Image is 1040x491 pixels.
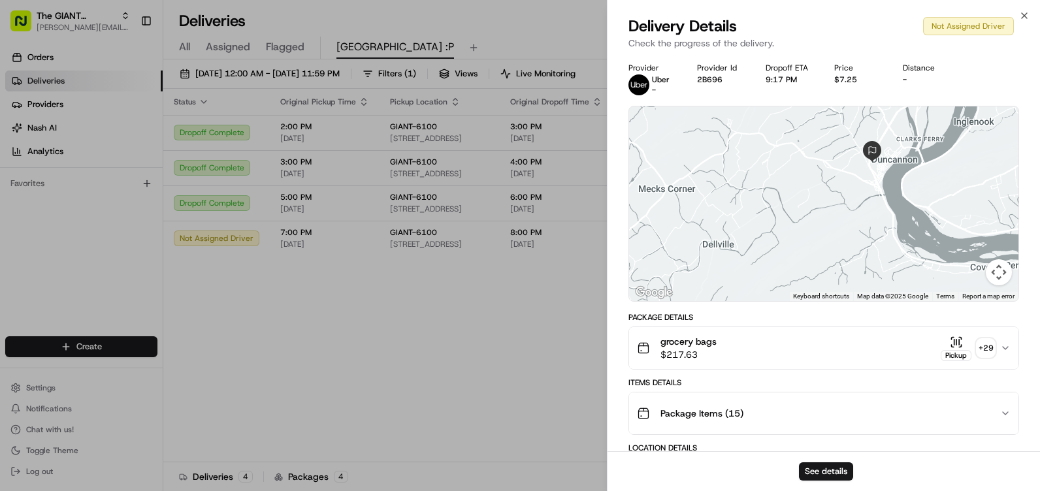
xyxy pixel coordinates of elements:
span: API Documentation [123,257,210,270]
span: Delivery Details [628,16,737,37]
a: Powered byPylon [92,288,158,298]
div: Past conversations [13,170,88,180]
div: - [903,74,951,85]
span: Package Items ( 15 ) [660,407,743,420]
a: Open this area in Google Maps (opens a new window) [632,284,675,301]
span: grocery bags [660,335,717,348]
button: Pickup [941,336,971,361]
div: 📗 [13,258,24,268]
button: See all [203,167,238,183]
div: + 29 [977,339,995,357]
div: Provider Id [697,63,745,73]
span: $217.63 [660,348,717,361]
div: Items Details [628,377,1019,388]
a: 📗Knowledge Base [8,251,105,275]
button: Pickup+29 [941,336,995,361]
div: Price [834,63,882,73]
span: Uber [652,74,670,85]
div: We're available if you need us! [44,138,165,148]
img: Nash [13,13,39,39]
a: 💻API Documentation [105,251,215,275]
div: Pickup [941,350,971,361]
span: Map data ©2025 Google [857,293,928,300]
span: - [652,85,656,95]
a: Report a map error [962,293,1015,300]
span: Knowledge Base [26,257,100,270]
div: Provider [628,63,676,73]
button: grocery bags$217.63Pickup+29 [629,327,1018,369]
div: 9:17 PM [766,74,813,85]
button: See details [799,462,853,481]
div: Location Details [628,443,1019,453]
button: 2B696 [697,74,723,85]
div: Start new chat [44,125,214,138]
input: Clear [34,84,216,98]
button: Package Items (15) [629,392,1018,434]
div: Package Details [628,312,1019,323]
p: Check the progress of the delivery. [628,37,1019,50]
a: Terms [936,293,954,300]
img: profile_uber_ahold_partner.png [628,74,649,95]
button: Keyboard shortcuts [793,292,849,301]
div: $7.25 [834,74,882,85]
div: 💻 [110,258,121,268]
button: Start new chat [222,129,238,144]
button: Map camera controls [986,259,1012,285]
div: Distance [903,63,951,73]
img: 1736555255976-a54dd68f-1ca7-489b-9aae-adbdc363a1c4 [13,125,37,148]
img: Google [632,284,675,301]
div: Dropoff ETA [766,63,813,73]
span: [DATE] [43,202,70,213]
span: Pylon [130,289,158,298]
p: Welcome 👋 [13,52,238,73]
